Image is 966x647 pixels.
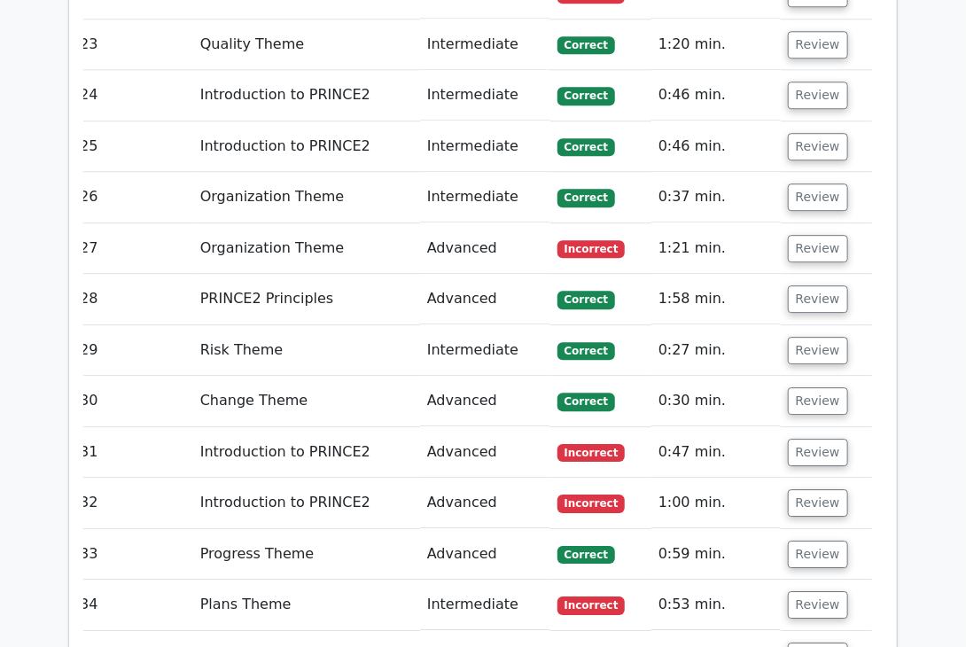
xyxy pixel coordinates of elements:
[651,19,781,70] td: 1:20 min.
[788,337,848,364] button: Review
[73,274,193,324] td: 28
[73,325,193,376] td: 29
[557,36,615,54] span: Correct
[73,172,193,222] td: 26
[193,121,420,172] td: Introduction to PRINCE2
[557,87,615,105] span: Correct
[788,541,848,568] button: Review
[557,495,626,512] span: Incorrect
[788,387,848,415] button: Review
[420,478,550,528] td: Advanced
[788,133,848,160] button: Review
[193,172,420,222] td: Organization Theme
[193,274,420,324] td: PRINCE2 Principles
[73,529,193,580] td: 33
[651,376,781,426] td: 0:30 min.
[788,591,848,619] button: Review
[651,427,781,478] td: 0:47 min.
[73,427,193,478] td: 31
[420,427,550,478] td: Advanced
[788,285,848,313] button: Review
[557,342,615,360] span: Correct
[557,393,615,410] span: Correct
[557,240,626,258] span: Incorrect
[420,70,550,121] td: Intermediate
[651,223,781,274] td: 1:21 min.
[193,325,420,376] td: Risk Theme
[420,580,550,630] td: Intermediate
[557,189,615,207] span: Correct
[73,223,193,274] td: 27
[420,376,550,426] td: Advanced
[557,546,615,564] span: Correct
[651,580,781,630] td: 0:53 min.
[788,235,848,262] button: Review
[651,529,781,580] td: 0:59 min.
[557,444,626,462] span: Incorrect
[651,70,781,121] td: 0:46 min.
[420,274,550,324] td: Advanced
[788,183,848,211] button: Review
[193,376,420,426] td: Change Theme
[557,596,626,614] span: Incorrect
[193,70,420,121] td: Introduction to PRINCE2
[788,489,848,517] button: Review
[420,121,550,172] td: Intermediate
[788,82,848,109] button: Review
[557,291,615,308] span: Correct
[73,478,193,528] td: 32
[651,121,781,172] td: 0:46 min.
[193,19,420,70] td: Quality Theme
[651,478,781,528] td: 1:00 min.
[193,529,420,580] td: Progress Theme
[193,223,420,274] td: Organization Theme
[788,439,848,466] button: Review
[788,31,848,58] button: Review
[420,223,550,274] td: Advanced
[193,478,420,528] td: Introduction to PRINCE2
[420,529,550,580] td: Advanced
[73,19,193,70] td: 23
[420,172,550,222] td: Intermediate
[420,325,550,376] td: Intermediate
[651,325,781,376] td: 0:27 min.
[193,427,420,478] td: Introduction to PRINCE2
[73,70,193,121] td: 24
[651,274,781,324] td: 1:58 min.
[73,580,193,630] td: 34
[73,376,193,426] td: 30
[651,172,781,222] td: 0:37 min.
[557,138,615,156] span: Correct
[420,19,550,70] td: Intermediate
[193,580,420,630] td: Plans Theme
[73,121,193,172] td: 25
